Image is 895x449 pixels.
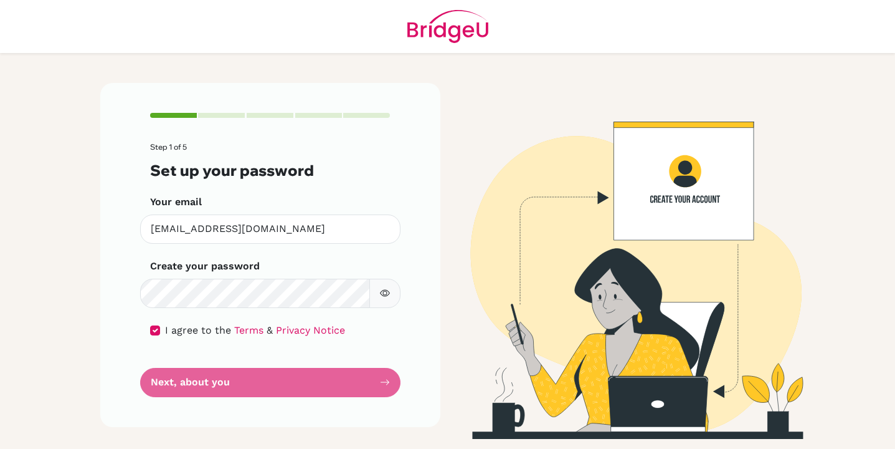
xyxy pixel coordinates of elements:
[150,259,260,274] label: Create your password
[276,324,345,336] a: Privacy Notice
[150,142,187,152] span: Step 1 of 5
[267,324,273,336] span: &
[165,324,231,336] span: I agree to the
[150,195,202,210] label: Your email
[140,215,400,244] input: Insert your email*
[234,324,263,336] a: Terms
[150,162,391,180] h3: Set up your password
